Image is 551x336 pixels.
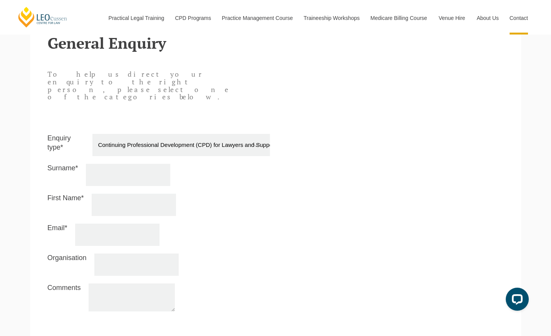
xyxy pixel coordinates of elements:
label: Organisation [48,254,87,274]
label: Enquiry type* [48,134,85,154]
a: Practical Legal Training [103,2,169,35]
label: Surname* [48,164,78,184]
h2: General Enquiry [48,35,504,51]
p: To help us direct your enquiry to the right person, please select one of the categories below. [48,71,231,101]
a: [PERSON_NAME] Centre for Law [17,6,68,28]
a: Venue Hire [433,2,471,35]
label: First Name* [48,194,84,214]
a: CPD Programs [169,2,216,35]
a: About Us [471,2,504,35]
label: Comments [48,283,81,310]
label: Email* [48,224,67,244]
iframe: LiveChat chat widget [500,285,532,317]
a: Traineeship Workshops [298,2,365,35]
a: Practice Management Course [216,2,298,35]
a: Medicare Billing Course [365,2,433,35]
a: Contact [504,2,534,35]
